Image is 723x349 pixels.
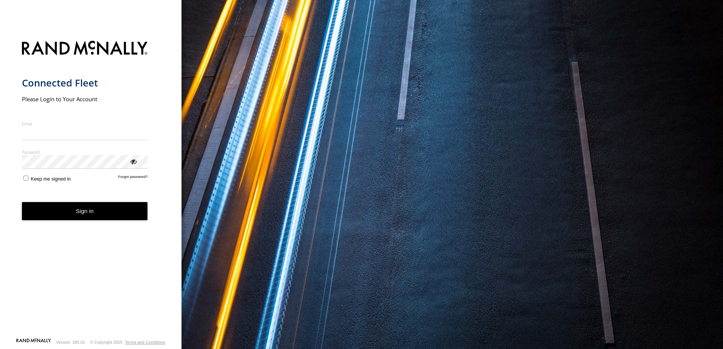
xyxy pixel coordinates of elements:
[16,338,51,346] a: Visit our Website
[22,95,148,103] h2: Please Login to Your Account
[22,77,148,89] h1: Connected Fleet
[23,176,28,181] input: Keep me signed in
[129,158,137,165] div: ViewPassword
[22,36,160,338] form: main
[22,121,148,127] label: Email
[22,149,148,155] label: Password
[118,174,148,182] a: Forgot password?
[31,176,71,182] span: Keep me signed in
[22,39,148,59] img: Rand McNally
[90,340,165,344] div: © Copyright 2025 -
[22,202,148,221] button: Sign in
[125,340,165,344] a: Terms and Conditions
[56,340,85,344] div: Version: 305.01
